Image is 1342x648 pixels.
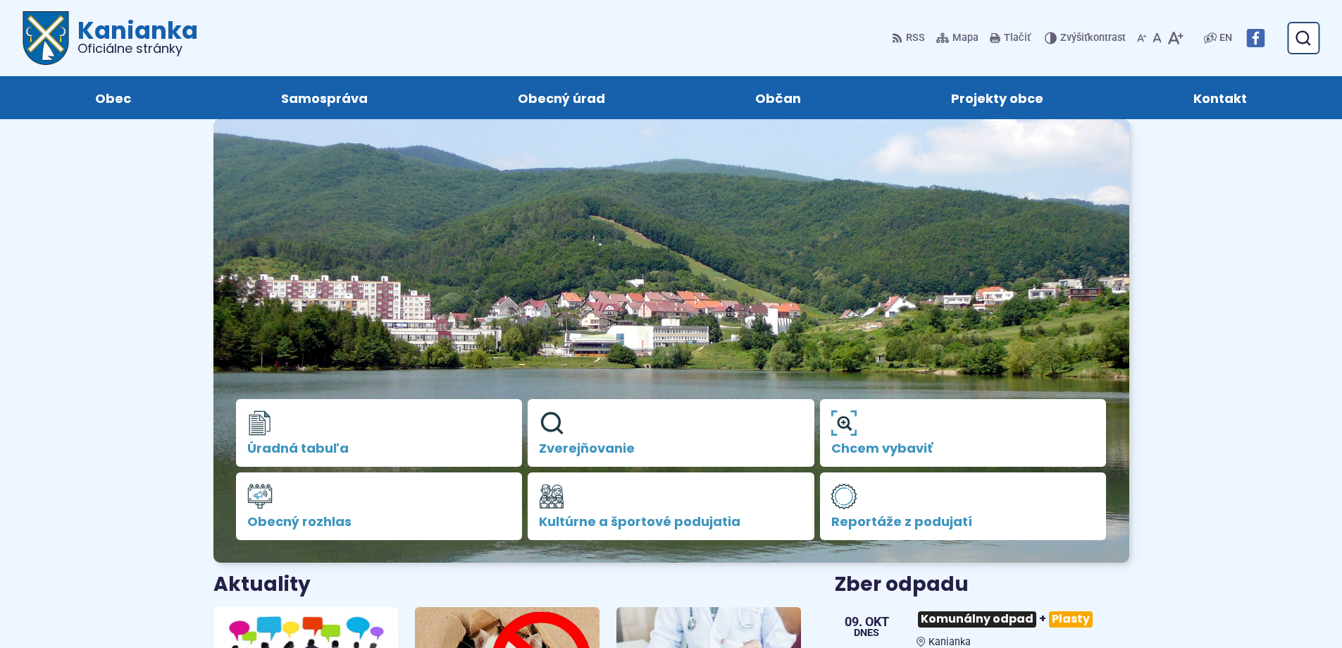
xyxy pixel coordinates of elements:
[695,76,862,119] a: Občan
[1060,32,1126,44] span: kontrast
[917,606,1129,633] h3: +
[906,30,925,47] span: RSS
[951,76,1043,119] span: Projekty obce
[918,611,1036,628] span: Komunálny odpad
[236,399,523,467] a: Úradná tabuľa
[952,30,978,47] span: Mapa
[831,441,1095,456] span: Chcem vybaviť
[1060,32,1088,44] span: Zvýšiť
[281,76,368,119] span: Samospráva
[755,76,801,119] span: Občan
[831,515,1095,529] span: Reportáže z podujatí
[69,18,198,55] h1: Kanianka
[1219,30,1232,47] span: EN
[1134,23,1150,53] button: Zmenšiť veľkosť písma
[845,616,889,628] span: 09. okt
[247,515,511,529] span: Obecný rozhlas
[1193,76,1247,119] span: Kontakt
[528,399,814,467] a: Zverejňovanie
[890,76,1105,119] a: Projekty obce
[1004,32,1031,44] span: Tlačiť
[1045,23,1129,53] button: Zvýšiťkontrast
[835,574,1129,596] h3: Zber odpadu
[220,76,428,119] a: Samospráva
[95,76,131,119] span: Obec
[1150,23,1164,53] button: Nastaviť pôvodnú veľkosť písma
[247,441,511,456] span: Úradná tabuľa
[933,23,981,53] a: Mapa
[892,23,928,53] a: RSS
[835,606,1129,648] a: Komunálny odpad+Plasty Kanianka 09. okt Dnes
[1164,23,1186,53] button: Zväčšiť veľkosť písma
[528,472,814,540] a: Kultúrne a športové podujatia
[1133,76,1308,119] a: Kontakt
[845,628,889,638] span: Dnes
[456,76,666,119] a: Obecný úrad
[23,11,198,65] a: Logo Kanianka, prejsť na domovskú stránku.
[1217,30,1235,47] a: EN
[928,636,971,648] span: Kanianka
[539,441,803,456] span: Zverejňovanie
[23,11,69,65] img: Prejsť na domovskú stránku
[1246,29,1265,47] img: Prejsť na Facebook stránku
[236,472,523,540] a: Obecný rozhlas
[213,574,311,596] h3: Aktuality
[77,42,198,55] span: Oficiálne stránky
[820,472,1107,540] a: Reportáže z podujatí
[1049,611,1093,628] span: Plasty
[34,76,192,119] a: Obec
[539,515,803,529] span: Kultúrne a športové podujatia
[820,399,1107,467] a: Chcem vybaviť
[987,23,1033,53] button: Tlačiť
[518,76,605,119] span: Obecný úrad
